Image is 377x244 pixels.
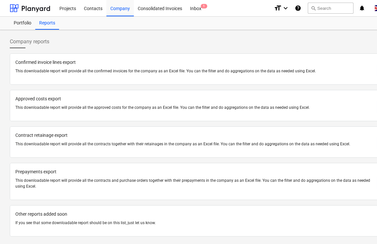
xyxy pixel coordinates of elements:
[10,17,35,30] a: Portfolio
[15,59,374,66] p: Confirmed invoice lines export
[311,6,316,11] span: search
[359,4,365,12] i: notifications
[282,4,290,12] i: keyboard_arrow_down
[15,168,374,175] p: Prepayments export
[15,132,374,139] p: Contract retainage export
[344,213,377,244] iframe: Chat Widget
[15,105,374,110] p: This downloadable report will provide all the approved costs for the company as an Excel file. Yo...
[15,95,374,102] p: Approved costs export
[15,68,374,74] p: This downloadable report will provide all the confirmed invoices for the company as an Excel file...
[15,220,374,226] p: If you see that some downloadable report should be on this list, just let us know.
[35,17,59,30] a: Reports
[10,38,49,46] span: Company reports
[201,4,207,8] span: 1
[308,3,353,14] button: Search
[15,178,374,189] p: This downloadable report will provide all the contracts and purchase orders together with their p...
[15,141,374,147] p: This downloadable report will provide all the contracts together with their retainages in the com...
[15,211,374,218] p: Other reports added soon
[295,4,301,12] i: Knowledge base
[274,4,282,12] i: format_size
